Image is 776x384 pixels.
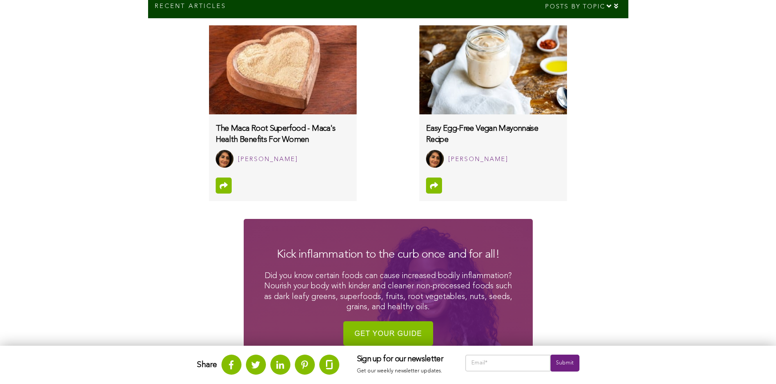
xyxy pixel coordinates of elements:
[357,366,447,376] p: Get our weekly newsletter updates.
[197,360,217,368] strong: Share
[551,355,579,372] input: Submit
[343,317,433,350] img: Get your guide
[326,360,333,369] img: glassdoor.svg
[209,114,357,174] a: The Maca Root Superfood - Maca's Health Benefits For Women Sitara Darvish [PERSON_NAME]
[465,355,551,372] input: Email*
[732,341,776,384] iframe: Chat Widget
[357,355,447,364] h3: Sign up for our newsletter
[238,154,298,165] div: [PERSON_NAME]
[209,25,357,114] img: The-Maca-Root-Superfood-Adaptogen-red-yellow-black-raw-maca
[426,123,560,146] h3: Easy Egg-Free Vegan Mayonnaise Recipe
[426,150,444,168] img: Sitara Darvish
[419,114,567,174] a: Easy Egg-Free Vegan Mayonnaise Recipe Sitara Darvish [PERSON_NAME]
[155,2,226,10] p: Recent Articles
[419,25,567,114] img: Easy Egg-Free Mayonnaise - Vegan Homemade Alternatives
[216,123,350,146] h3: The Maca Root Superfood - Maca's Health Benefits For Women
[261,271,515,313] p: Did you know certain foods can cause increased bodily inflammation? Nourish your body with kinder...
[261,247,515,263] h2: Kick inflammation to the curb once and for all!
[448,154,508,165] div: [PERSON_NAME]
[216,150,233,168] img: Sitara Darvish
